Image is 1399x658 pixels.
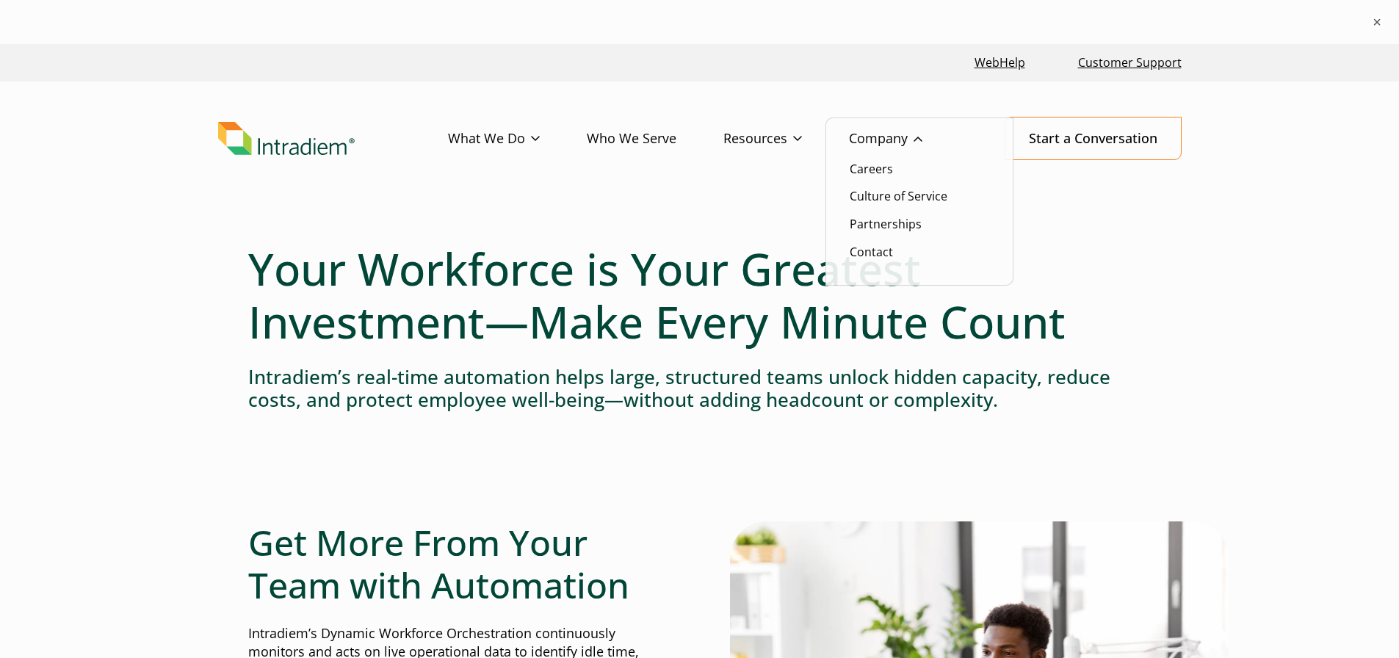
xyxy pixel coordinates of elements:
[1370,15,1384,29] button: ×
[248,242,1152,348] h1: Your Workforce is Your Greatest Investment—Make Every Minute Count
[218,122,448,156] a: Link to homepage of Intradiem
[248,521,670,606] h2: Get More From Your Team with Automation
[850,244,893,260] a: Contact
[448,117,587,160] a: What We Do
[1005,117,1182,160] a: Start a Conversation
[248,366,1152,411] h4: Intradiem’s real-time automation helps large, structured teams unlock hidden capacity, reduce cos...
[218,122,355,156] img: Intradiem
[969,47,1031,79] a: Link opens in a new window
[850,216,922,232] a: Partnerships
[850,188,947,204] a: Culture of Service
[723,117,849,160] a: Resources
[850,161,893,177] a: Careers
[587,117,723,160] a: Who We Serve
[1072,47,1187,79] a: Customer Support
[849,117,969,160] a: Company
